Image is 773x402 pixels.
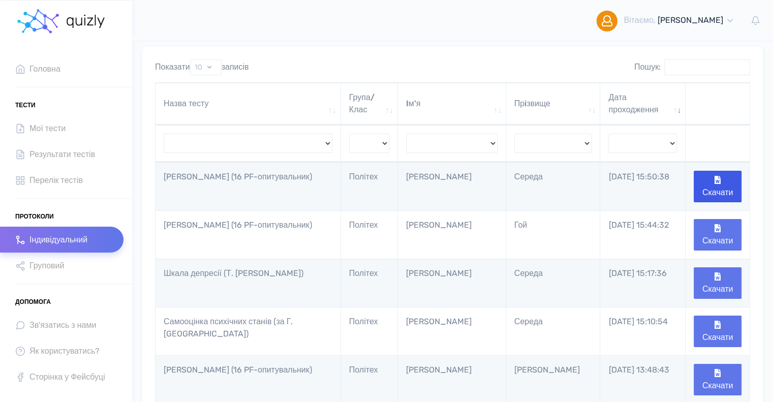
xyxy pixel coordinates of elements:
td: [PERSON_NAME] [398,210,506,259]
th: Дата проходження: активувати для сортування стовпців за зростанням [600,83,686,125]
th: Iм'я: активувати для сортування стовпців за зростанням [398,83,506,125]
button: Скачати [694,267,741,299]
span: Протоколи [15,209,54,224]
span: Сторінка у Фейсбуці [29,370,105,384]
td: [DATE] 15:17:36 [600,259,686,307]
span: Зв'язатись з нами [29,318,96,332]
img: homepage [66,15,107,28]
td: Середа [506,162,601,210]
td: [PERSON_NAME] [398,162,506,210]
span: Тести [15,98,36,113]
button: Скачати [694,171,741,202]
td: [DATE] 15:50:38 [600,162,686,210]
span: Результати тестів [29,147,95,161]
span: Допомога [15,294,51,310]
td: [PERSON_NAME] [398,259,506,307]
span: Мої тести [29,121,66,135]
input: Пошук: [664,59,750,75]
td: Шкала депресії (Т. [PERSON_NAME]) [156,259,341,307]
td: Політех [341,162,398,210]
td: Гой [506,210,601,259]
td: [PERSON_NAME] (16 PF-опитувальник) [156,162,341,210]
td: Самооцінка психiчних станiв (за Г. [GEOGRAPHIC_DATA]) [156,307,341,355]
button: Скачати [694,316,741,347]
button: Скачати [694,364,741,395]
th: Прiзвище: активувати для сортування стовпців за зростанням [506,83,601,125]
a: homepage homepage [15,1,107,41]
td: [PERSON_NAME] [398,307,506,355]
span: Груповий [29,259,64,272]
button: Скачати [694,219,741,251]
td: [PERSON_NAME] (16 PF-опитувальник) [156,210,341,259]
label: Пошук: [634,59,750,75]
img: homepage [15,6,61,37]
td: Політех [341,307,398,355]
td: Середа [506,307,601,355]
span: Як користуватись? [29,344,100,358]
span: Головна [29,62,60,76]
select: Показатизаписів [190,59,222,75]
span: Перелік тестів [29,173,83,187]
span: Індивідуальний [29,233,87,246]
td: Політех [341,210,398,259]
th: Група/Клас: активувати для сортування стовпців за зростанням [341,83,398,125]
span: [PERSON_NAME] [658,15,723,25]
th: Назва тесту: активувати для сортування стовпців за зростанням [156,83,341,125]
td: [DATE] 15:44:32 [600,210,686,259]
label: Показати записів [155,59,249,75]
td: [DATE] 15:10:54 [600,307,686,355]
td: Середа [506,259,601,307]
td: Політех [341,259,398,307]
